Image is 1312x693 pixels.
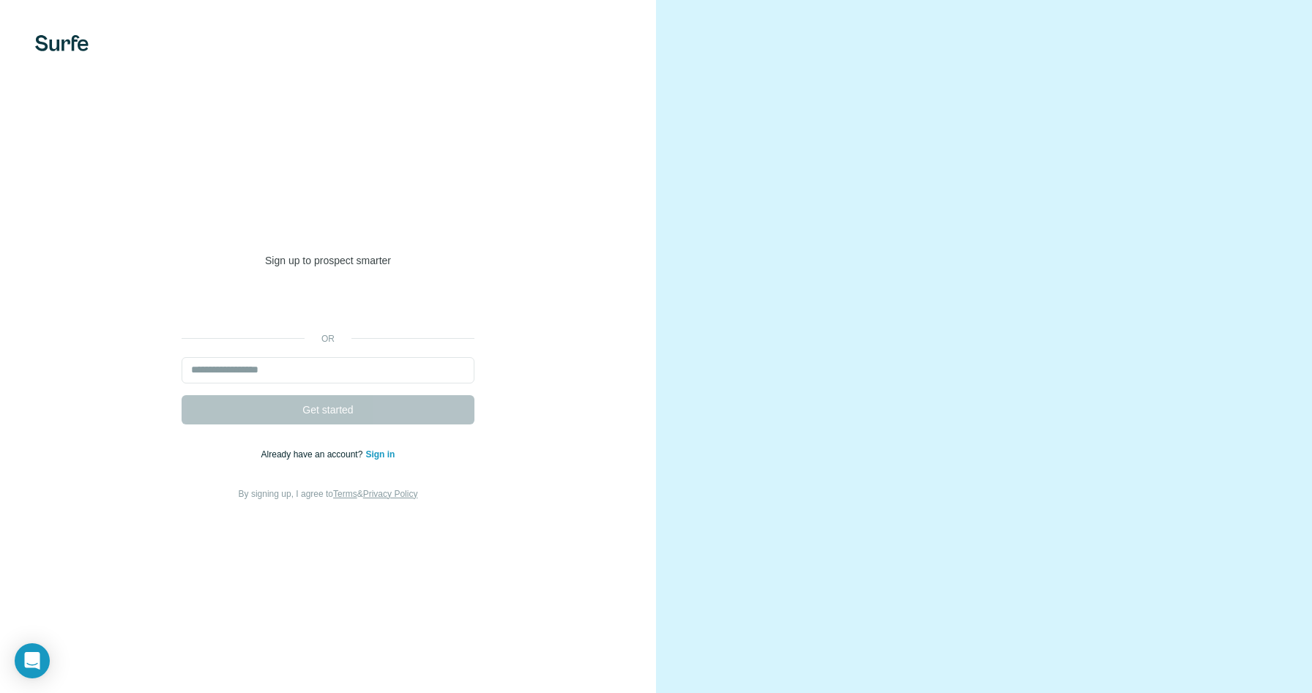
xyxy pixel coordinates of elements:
[305,332,351,345] p: or
[261,449,366,460] span: Already have an account?
[35,35,89,51] img: Surfe's logo
[363,489,418,499] a: Privacy Policy
[333,489,357,499] a: Terms
[174,290,482,322] iframe: Bouton "Se connecter avec Google"
[182,253,474,268] p: Sign up to prospect smarter
[239,489,418,499] span: By signing up, I agree to &
[365,449,395,460] a: Sign in
[15,643,50,678] div: Open Intercom Messenger
[182,192,474,250] h1: Welcome to [GEOGRAPHIC_DATA]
